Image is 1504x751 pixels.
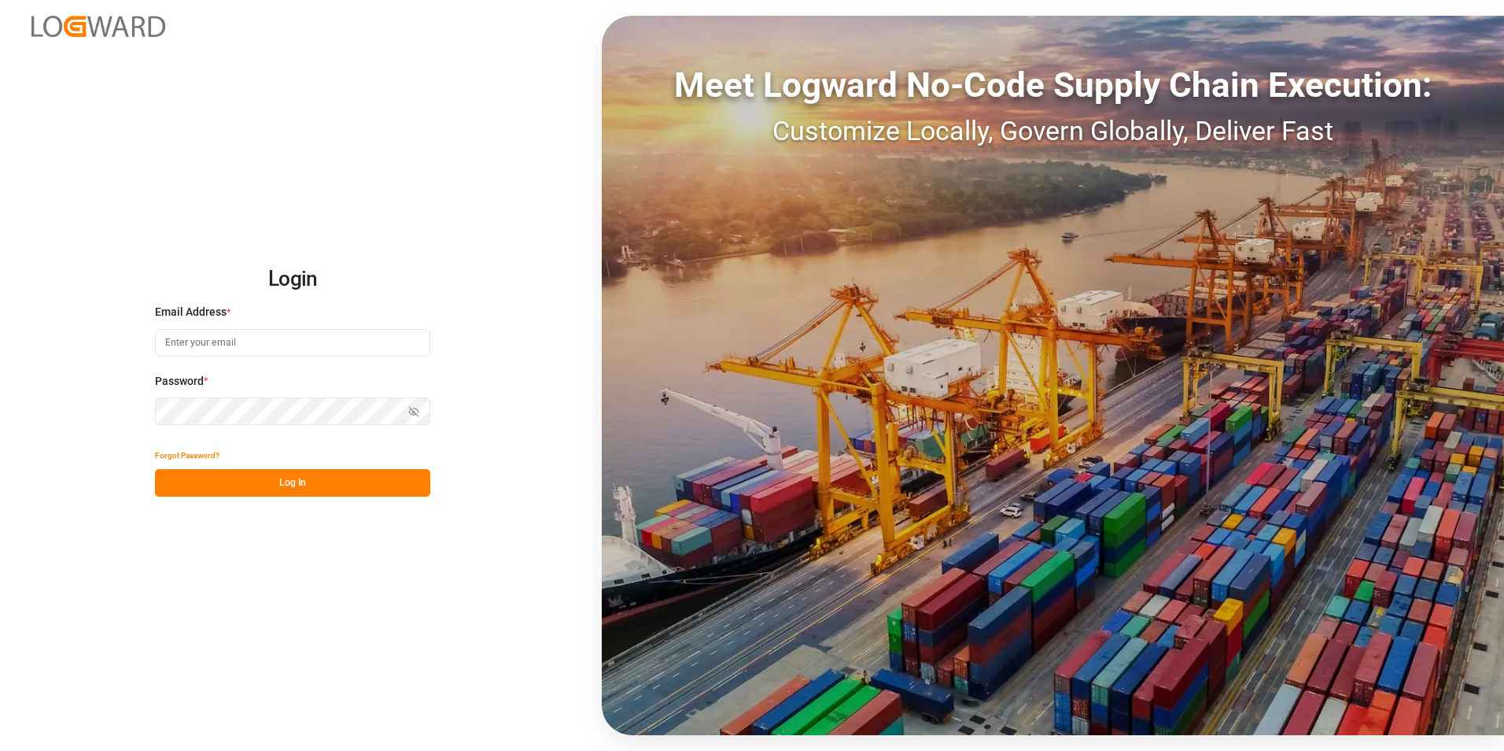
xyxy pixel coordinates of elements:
[155,469,430,497] button: Log In
[155,373,204,390] span: Password
[31,16,165,37] img: Logward_new_orange.png
[602,59,1504,111] div: Meet Logward No-Code Supply Chain Execution:
[155,442,219,469] button: Forgot Password?
[155,304,227,320] span: Email Address
[155,254,430,305] h2: Login
[602,111,1504,151] div: Customize Locally, Govern Globally, Deliver Fast
[155,329,430,357] input: Enter your email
